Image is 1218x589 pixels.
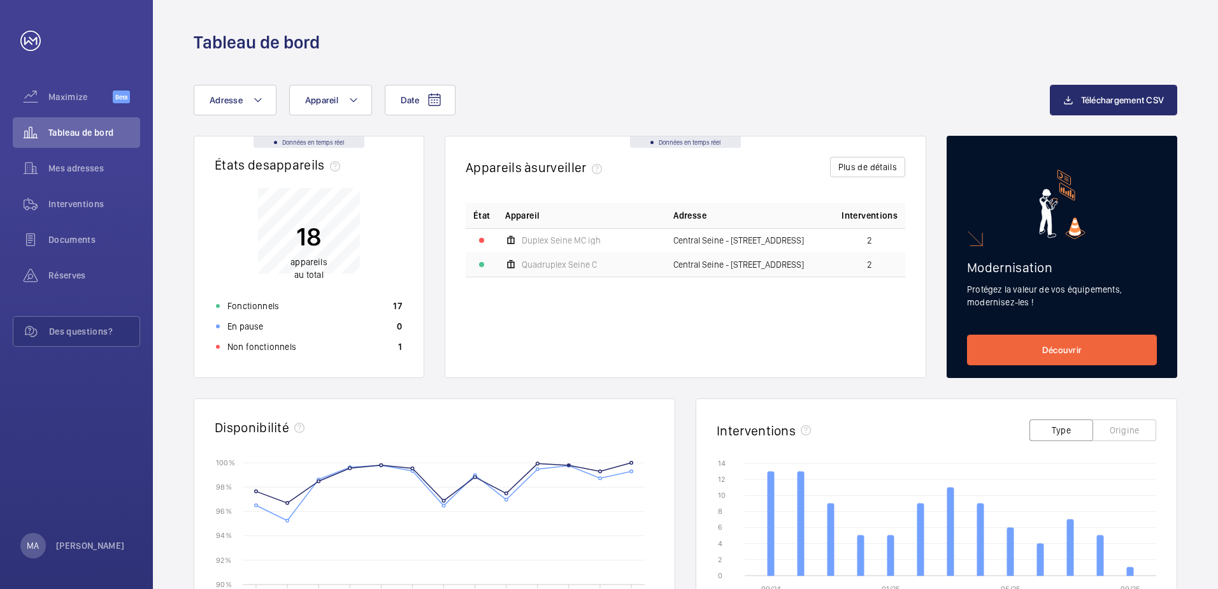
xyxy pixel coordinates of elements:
[227,340,296,353] p: Non fonctionnels
[227,320,263,333] p: En pause
[216,579,232,588] text: 90 %
[194,85,276,115] button: Adresse
[48,162,140,175] span: Mes adresses
[842,209,898,222] span: Interventions
[194,31,320,54] h1: Tableau de bord
[290,256,327,281] p: au total
[466,159,607,175] h2: Appareils à
[48,198,140,210] span: Interventions
[305,95,338,105] span: Appareil
[398,340,402,353] p: 1
[673,260,804,269] span: Central Seine - [STREET_ADDRESS]
[717,423,796,439] h2: Interventions
[216,531,232,540] text: 94 %
[290,257,327,267] span: appareils
[290,221,327,252] p: 18
[49,325,140,338] span: Des questions?
[867,260,872,269] span: 2
[385,85,455,115] button: Date
[56,539,125,552] p: [PERSON_NAME]
[48,91,113,103] span: Maximize
[210,95,243,105] span: Adresse
[718,555,722,564] text: 2
[967,335,1157,365] a: Découvrir
[830,157,905,177] button: Plus de détails
[216,555,231,564] text: 92 %
[505,209,540,222] span: Appareil
[718,539,722,548] text: 4
[522,236,601,245] span: Duplex Seine MC igh
[531,159,606,175] span: surveiller
[867,236,872,245] span: 2
[718,523,722,532] text: 6
[1029,419,1093,441] button: Type
[718,459,726,468] text: 14
[216,483,232,491] text: 98 %
[673,236,804,245] span: Central Seine - [STREET_ADDRESS]
[48,126,140,139] span: Tableau de bord
[718,491,726,500] text: 10
[215,419,289,435] h2: Disponibilité
[1039,170,1085,239] img: marketing-card.svg
[227,300,279,312] p: Fonctionnels
[1093,419,1156,441] button: Origine
[216,458,235,467] text: 100 %
[401,95,419,105] span: Date
[967,259,1157,275] h2: Modernisation
[48,233,140,246] span: Documents
[397,320,402,333] p: 0
[522,260,597,269] span: Quadruplex Seine C
[254,136,364,148] div: Données en temps réel
[216,507,232,516] text: 96 %
[630,136,741,148] div: Données en temps réel
[967,283,1157,309] p: Protégez la valeur de vos équipements, modernisez-les !
[269,157,345,173] span: appareils
[289,85,372,115] button: Appareil
[113,91,130,103] span: Beta
[215,157,345,173] h2: États des
[393,300,402,312] p: 17
[27,539,39,552] p: MA
[473,209,490,222] p: État
[1081,95,1164,105] span: Téléchargement CSV
[718,571,722,580] text: 0
[1050,85,1178,115] button: Téléchargement CSV
[673,209,706,222] span: Adresse
[718,475,725,484] text: 12
[48,269,140,282] span: Réserves
[718,507,722,516] text: 8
